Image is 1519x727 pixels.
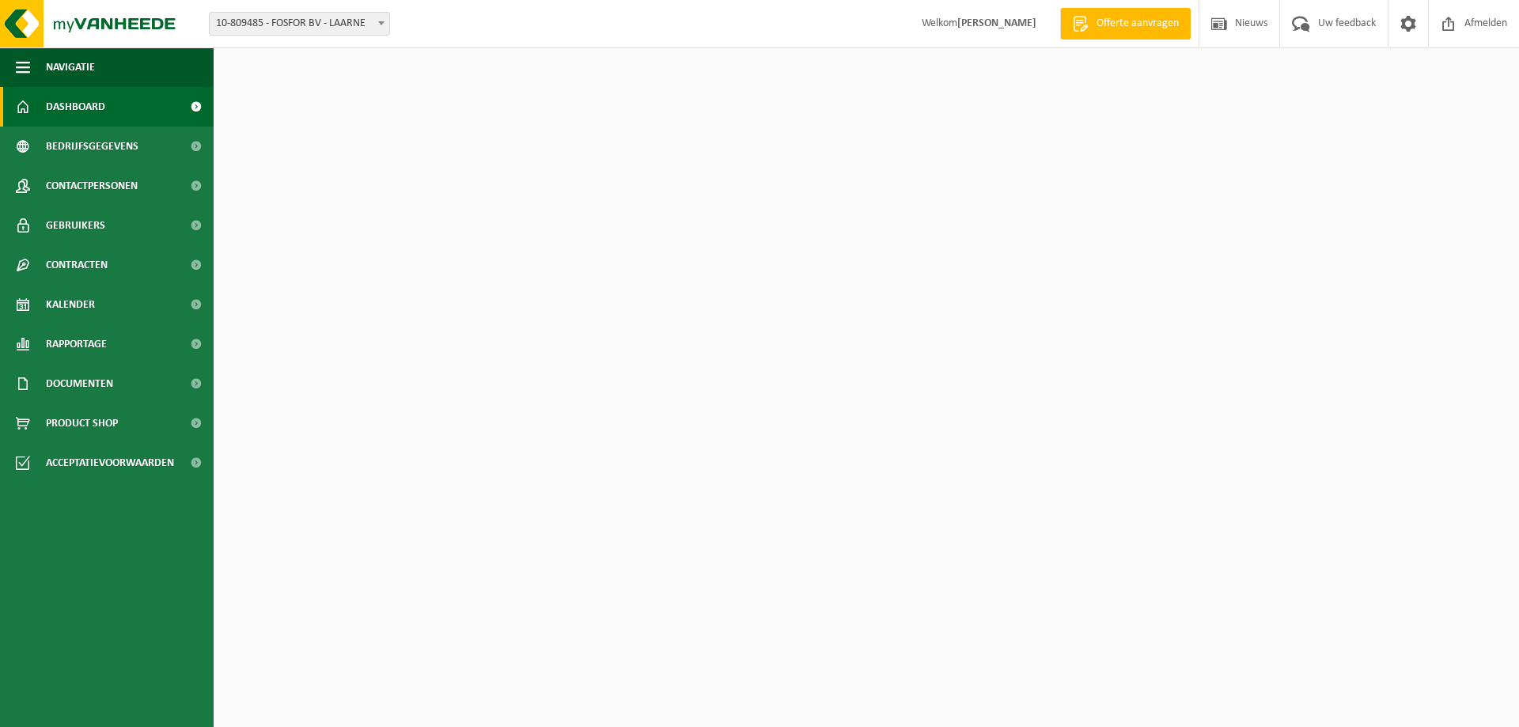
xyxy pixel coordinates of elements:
span: Contactpersonen [46,166,138,206]
span: 10-809485 - FOSFOR BV - LAARNE [210,13,389,35]
span: Offerte aanvragen [1093,16,1183,32]
span: Dashboard [46,87,105,127]
span: Kalender [46,285,95,324]
span: Acceptatievoorwaarden [46,443,174,483]
span: Bedrijfsgegevens [46,127,138,166]
span: Rapportage [46,324,107,364]
span: Documenten [46,364,113,403]
span: Product Shop [46,403,118,443]
strong: [PERSON_NAME] [957,17,1036,29]
span: 10-809485 - FOSFOR BV - LAARNE [209,12,390,36]
span: Navigatie [46,47,95,87]
a: Offerte aanvragen [1060,8,1191,40]
span: Contracten [46,245,108,285]
span: Gebruikers [46,206,105,245]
